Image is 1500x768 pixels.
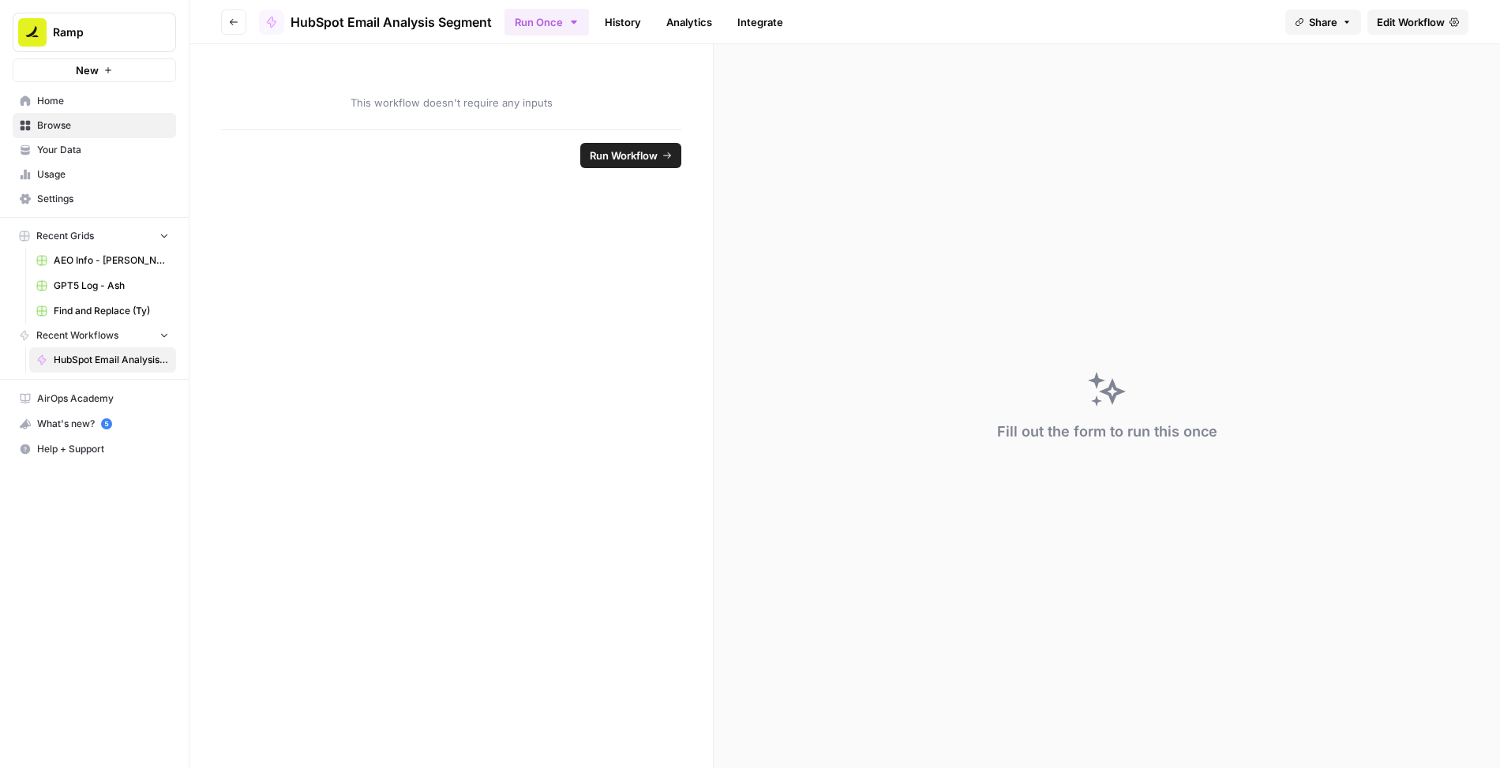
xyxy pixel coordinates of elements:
a: AirOps Academy [13,386,176,411]
button: Help + Support [13,436,176,462]
div: What's new? [13,412,175,436]
button: What's new? 5 [13,411,176,436]
span: Recent Workflows [36,328,118,343]
a: HubSpot Email Analysis Segment [259,9,492,35]
span: Browse [37,118,169,133]
span: HubSpot Email Analysis Segment [291,13,492,32]
a: Usage [13,162,176,187]
span: Run Workflow [590,148,658,163]
a: Browse [13,113,176,138]
a: 5 [101,418,112,429]
a: Settings [13,186,176,212]
button: New [13,58,176,82]
button: Run Once [504,9,589,36]
a: Integrate [728,9,793,35]
a: Home [13,88,176,114]
text: 5 [104,420,108,428]
button: Run Workflow [580,143,681,168]
span: Your Data [37,143,169,157]
span: New [76,62,99,78]
span: HubSpot Email Analysis Segment [54,353,169,367]
button: Recent Workflows [13,324,176,347]
a: Analytics [657,9,722,35]
a: Edit Workflow [1367,9,1468,35]
span: GPT5 Log - Ash [54,279,169,293]
a: Find and Replace (Ty) [29,298,176,324]
span: Help + Support [37,442,169,456]
span: Usage [37,167,169,182]
span: Edit Workflow [1377,14,1445,30]
img: Ramp Logo [18,18,47,47]
span: This workflow doesn't require any inputs [221,95,681,111]
button: Recent Grids [13,224,176,248]
span: Find and Replace (Ty) [54,304,169,318]
span: Recent Grids [36,229,94,243]
a: AEO Info - [PERSON_NAME] [29,248,176,273]
span: Home [37,94,169,108]
span: Settings [37,192,169,206]
a: History [595,9,651,35]
a: HubSpot Email Analysis Segment [29,347,176,373]
button: Workspace: Ramp [13,13,176,52]
div: Fill out the form to run this once [997,421,1217,443]
span: AEO Info - [PERSON_NAME] [54,253,169,268]
span: Share [1309,14,1337,30]
a: Your Data [13,137,176,163]
a: GPT5 Log - Ash [29,273,176,298]
span: Ramp [53,24,148,40]
button: Share [1285,9,1361,35]
span: AirOps Academy [37,391,169,406]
